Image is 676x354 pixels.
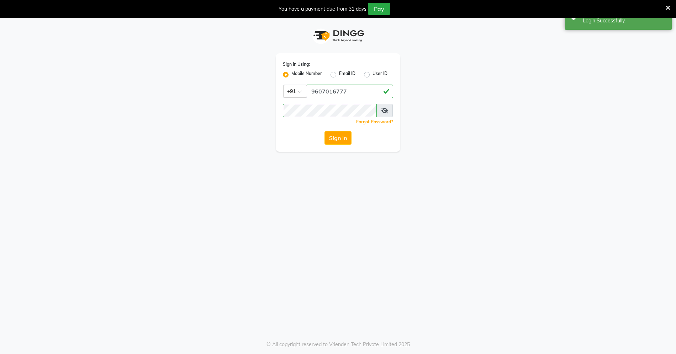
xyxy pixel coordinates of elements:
label: Email ID [339,70,355,79]
img: logo1.svg [310,25,366,46]
div: Login Successfully. [583,17,666,25]
a: Forgot Password? [356,119,393,124]
div: You have a payment due from 31 days [279,5,366,13]
label: Mobile Number [291,70,322,79]
label: Sign In Using: [283,61,310,68]
button: Sign In [324,131,352,145]
button: Pay [368,3,390,15]
input: Username [307,85,393,98]
input: Username [283,104,377,117]
label: User ID [373,70,387,79]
